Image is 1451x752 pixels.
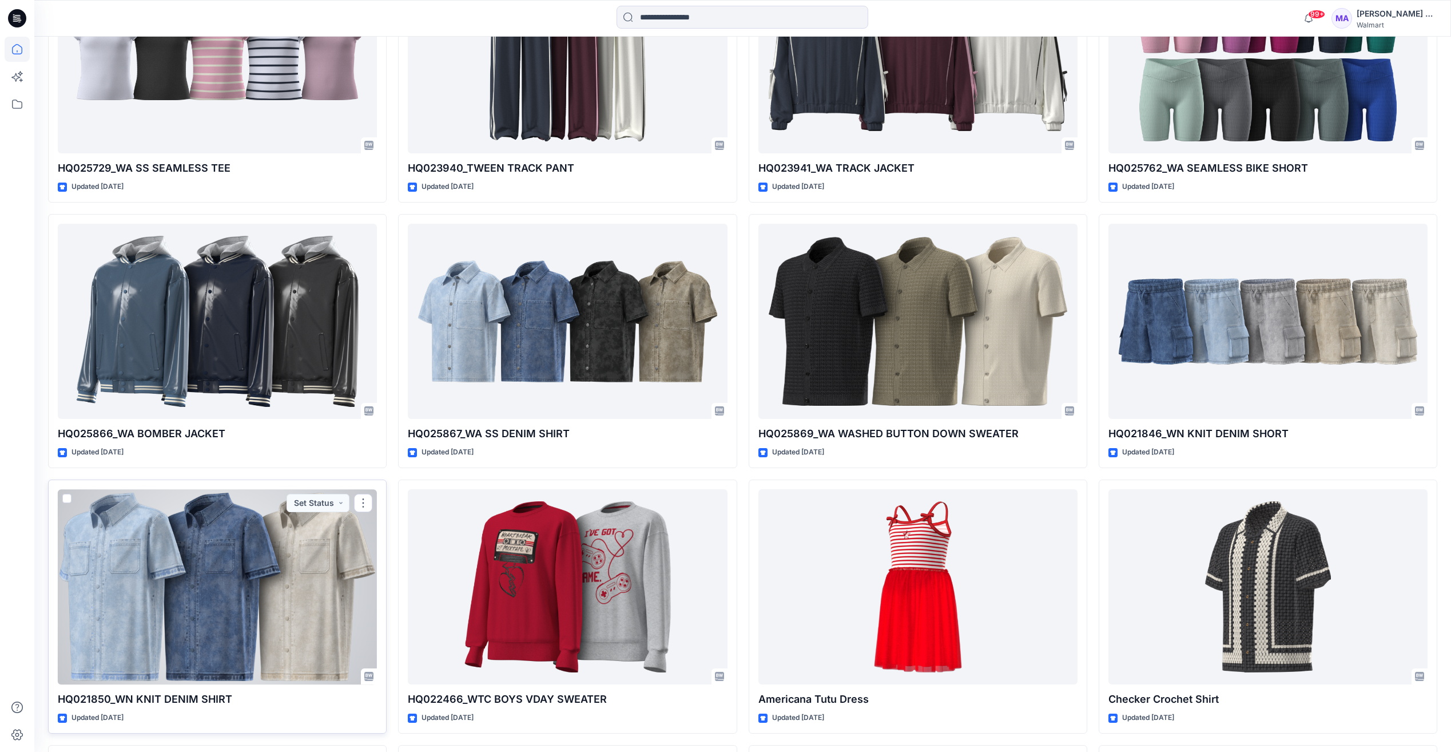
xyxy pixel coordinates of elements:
p: Americana Tutu Dress [758,691,1078,707]
p: HQ025729_WA SS SEAMLESS TEE [58,160,377,176]
p: Updated [DATE] [1122,446,1174,458]
p: Updated [DATE] [772,446,824,458]
a: HQ025869_WA WASHED BUTTON DOWN SWEATER [758,224,1078,419]
p: Updated [DATE] [1122,181,1174,193]
p: HQ023941_WA TRACK JACKET [758,160,1078,176]
a: HQ025866_WA BOMBER JACKET [58,224,377,419]
p: HQ022466_WTC BOYS VDAY SWEATER [408,691,727,707]
p: Updated [DATE] [71,181,124,193]
p: HQ025866_WA BOMBER JACKET [58,426,377,442]
p: HQ025869_WA WASHED BUTTON DOWN SWEATER [758,426,1078,442]
p: Updated [DATE] [422,446,474,458]
a: HQ021850_WN KNIT DENIM SHIRT [58,489,377,684]
span: 99+ [1308,10,1325,19]
p: Updated [DATE] [422,181,474,193]
p: Updated [DATE] [71,712,124,724]
p: HQ025867_WA SS DENIM SHIRT [408,426,727,442]
a: Americana Tutu Dress [758,489,1078,684]
p: HQ025762_WA SEAMLESS BIKE SHORT [1108,160,1428,176]
p: HQ023940_TWEEN TRACK PANT [408,160,727,176]
p: Updated [DATE] [772,712,824,724]
div: Walmart [1357,21,1437,29]
p: Updated [DATE] [1122,712,1174,724]
p: Updated [DATE] [772,181,824,193]
p: Checker Crochet Shirt [1108,691,1428,707]
p: HQ021850_WN KNIT DENIM SHIRT [58,691,377,707]
a: HQ022466_WTC BOYS VDAY SWEATER [408,489,727,684]
div: MA [1331,8,1352,29]
a: HQ021846_WN KNIT DENIM SHORT [1108,224,1428,419]
p: HQ021846_WN KNIT DENIM SHORT [1108,426,1428,442]
a: Checker Crochet Shirt [1108,489,1428,684]
a: HQ025867_WA SS DENIM SHIRT [408,224,727,419]
div: [PERSON_NAME] Au-[PERSON_NAME] [1357,7,1437,21]
p: Updated [DATE] [71,446,124,458]
p: Updated [DATE] [422,712,474,724]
